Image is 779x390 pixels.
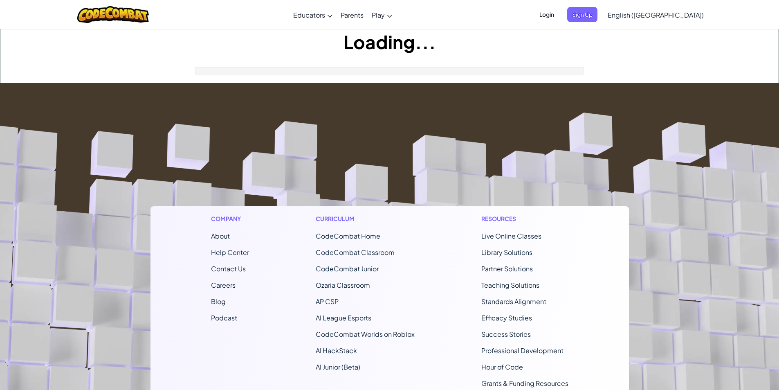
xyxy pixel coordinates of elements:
a: Success Stories [481,330,531,338]
a: Podcast [211,313,237,322]
span: CodeCombat Home [316,232,380,240]
button: Sign Up [567,7,597,22]
h1: Resources [481,214,568,223]
span: Play [372,11,385,19]
a: AI League Esports [316,313,371,322]
a: Standards Alignment [481,297,546,306]
a: Efficacy Studies [481,313,532,322]
a: Library Solutions [481,248,532,257]
a: AI HackStack [316,346,357,355]
a: AI Junior (Beta) [316,363,360,371]
a: Teaching Solutions [481,281,539,289]
a: AP CSP [316,297,339,306]
span: English ([GEOGRAPHIC_DATA]) [608,11,704,19]
a: Live Online Classes [481,232,541,240]
button: Login [534,7,559,22]
a: About [211,232,230,240]
a: Hour of Code [481,363,523,371]
h1: Company [211,214,249,223]
a: Professional Development [481,346,563,355]
span: Educators [293,11,325,19]
a: CodeCombat Classroom [316,248,395,257]
a: Blog [211,297,226,306]
a: Grants & Funding Resources [481,379,568,388]
a: CodeCombat Junior [316,264,379,273]
a: English ([GEOGRAPHIC_DATA]) [604,4,708,26]
a: Parents [337,4,368,26]
a: Educators [289,4,337,26]
a: Careers [211,281,236,289]
img: CodeCombat logo [77,6,149,23]
a: Ozaria Classroom [316,281,370,289]
span: Contact Us [211,264,246,273]
h1: Curriculum [316,214,415,223]
a: Help Center [211,248,249,257]
a: Play [368,4,396,26]
a: CodeCombat Worlds on Roblox [316,330,415,338]
a: Partner Solutions [481,264,533,273]
h1: Loading... [0,29,779,54]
